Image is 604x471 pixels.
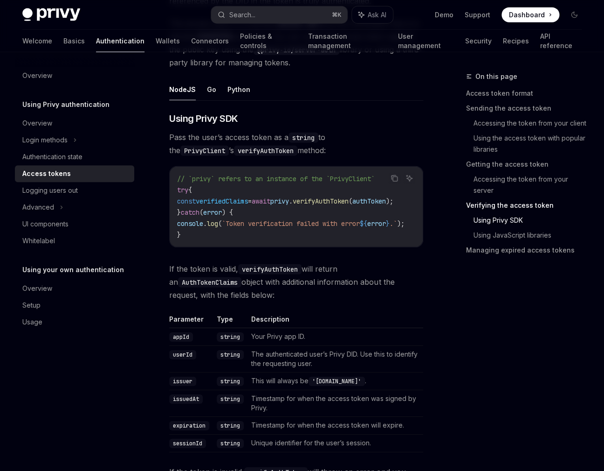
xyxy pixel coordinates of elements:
code: string [217,394,244,404]
code: PrivyClient [180,146,229,156]
span: ( [218,219,222,228]
a: Access tokens [15,165,134,182]
td: Timestamp for when the access token will expire. [247,416,423,434]
a: Overview [15,280,134,297]
button: Python [227,78,250,100]
div: UI components [22,218,69,230]
div: Search... [229,9,255,21]
code: string [288,133,318,143]
a: User management [398,30,454,52]
th: Parameter [169,315,213,328]
div: Setup [22,300,41,311]
button: Toggle dark mode [567,7,582,22]
div: Authentication state [22,151,82,162]
span: `Token verification failed with error [222,219,360,228]
span: ); [386,197,393,205]
a: Whitelabel [15,232,134,249]
code: verifyAuthToken [238,264,302,274]
span: ( [199,208,203,217]
a: Authentication state [15,148,134,165]
span: Ask AI [368,10,386,20]
a: Sending the access token [466,101,589,116]
code: appId [169,332,193,342]
span: } [177,231,181,239]
span: ) { [222,208,233,217]
span: ${ [360,219,367,228]
td: Timestamp for when the access token was signed by Privy. [247,390,423,416]
span: error [367,219,386,228]
code: string [217,350,244,359]
div: Overview [22,283,52,294]
span: Using Privy SDK [169,112,238,125]
button: Ask AI [403,172,415,184]
a: Using the access token with popular libraries [474,131,589,157]
img: dark logo [22,8,80,21]
span: Dashboard [509,10,545,20]
span: try [177,186,188,194]
span: catch [181,208,199,217]
a: Verifying the access token [466,198,589,213]
code: issuedAt [169,394,203,404]
code: @privy-io/server-auth [254,45,339,55]
a: Connectors [191,30,229,52]
button: Go [207,78,216,100]
code: userId [169,350,196,359]
td: The authenticated user’s Privy DID. Use this to identify the requesting user. [247,345,423,372]
code: expiration [169,421,209,430]
div: Advanced [22,202,54,213]
div: Overview [22,70,52,81]
span: console [177,219,203,228]
a: API reference [540,30,582,52]
h5: Using Privy authentication [22,99,110,110]
code: issuer [169,377,196,386]
div: Login methods [22,134,68,146]
span: } [386,219,390,228]
span: .` [390,219,397,228]
span: } [177,208,181,217]
a: Transaction management [308,30,387,52]
a: Overview [15,115,134,132]
code: verifyAuthToken [234,146,297,156]
td: Your Privy app ID. [247,328,423,345]
span: ( [349,197,352,205]
a: Basics [63,30,85,52]
code: AuthTokenClaims [178,277,241,288]
a: Authentication [96,30,144,52]
div: Whitelabel [22,235,55,246]
button: Ask AI [352,7,393,23]
div: Access tokens [22,168,71,179]
code: string [217,421,244,430]
a: Using JavaScript libraries [474,228,589,243]
div: Logging users out [22,185,78,196]
a: Dashboard [501,7,559,22]
a: Accessing the token from your server [474,172,589,198]
span: ⌘ K [332,11,342,19]
span: // `privy` refers to an instance of the `PrivyClient` [177,175,375,183]
a: Overview [15,67,134,84]
div: Overview [22,118,52,129]
span: ); [397,219,405,228]
span: verifyAuthToken [293,197,349,205]
div: Usage [22,316,42,328]
code: string [217,439,244,448]
span: . [203,219,207,228]
span: await [252,197,270,205]
span: On this page [475,71,517,82]
td: This will always be . [247,372,423,390]
span: { [188,186,192,194]
span: . [289,197,293,205]
span: const [177,197,196,205]
a: Wallets [156,30,180,52]
span: verifiedClaims [196,197,248,205]
a: Demo [435,10,453,20]
a: Getting the access token [466,157,589,172]
a: Logging users out [15,182,134,199]
a: UI components [15,216,134,232]
code: '[DOMAIN_NAME]' [309,377,365,386]
span: privy [270,197,289,205]
td: Unique identifier for the user’s session. [247,434,423,452]
a: Managing expired access tokens [466,243,589,258]
a: Usage [15,314,134,330]
span: error [203,208,222,217]
a: Support [465,10,490,20]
